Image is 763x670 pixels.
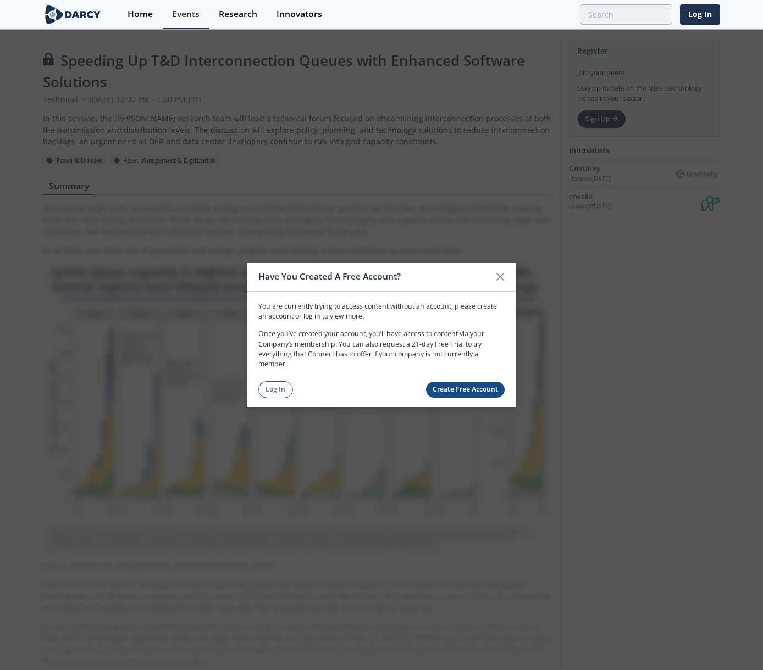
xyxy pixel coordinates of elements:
[258,266,490,287] div: Have You Created A Free Account?
[426,382,505,398] a: Create Free Account
[258,329,505,370] p: Once you’ve created your account, you’ll have access to content via your Company’s membership. Yo...
[43,5,103,24] img: logo-wide.svg
[680,4,720,25] a: Log In
[219,10,257,19] div: Research
[277,10,322,19] div: Innovators
[580,4,672,25] input: Advanced Search
[128,10,153,19] div: Home
[258,301,505,321] p: You are currently trying to access content without an account, please create an account or log in...
[172,10,200,19] div: Events
[258,381,293,398] a: Log In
